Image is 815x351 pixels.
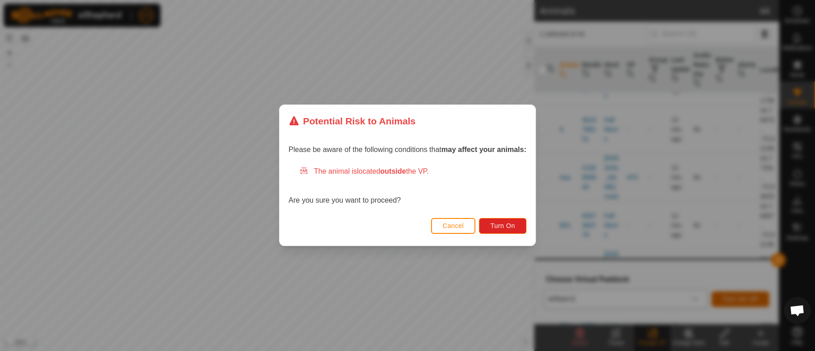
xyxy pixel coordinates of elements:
div: Potential Risk to Animals [289,114,416,128]
span: Please be aware of the following conditions that [289,146,526,154]
button: Turn On [479,218,526,234]
div: Are you sure you want to proceed? [289,166,526,206]
span: Turn On [491,223,515,230]
div: The animal is [299,166,526,177]
button: Cancel [431,218,476,234]
div: Open chat [784,297,811,324]
strong: may affect your animals: [441,146,526,154]
span: located the VP. [357,168,429,175]
strong: outside [380,168,406,175]
span: Cancel [443,223,464,230]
